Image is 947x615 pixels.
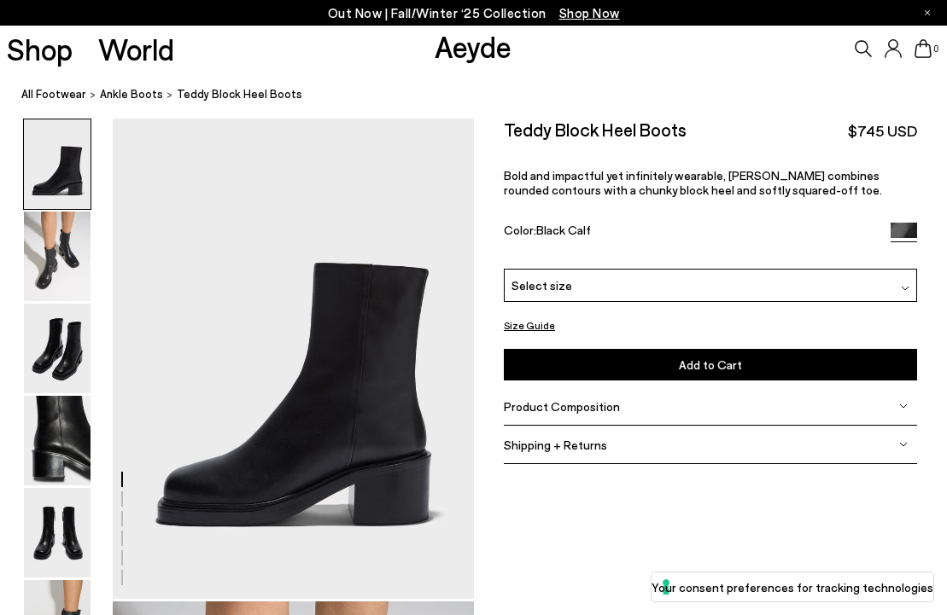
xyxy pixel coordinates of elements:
[24,488,91,577] img: Teddy Block Heel Boots - Image 5
[652,578,933,596] label: Your consent preferences for tracking technologies
[504,399,620,414] span: Product Composition
[504,119,687,140] h2: Teddy Block Heel Boots
[679,357,742,372] span: Add to Cart
[536,223,591,237] span: Black Calf
[24,396,91,485] img: Teddy Block Heel Boots - Image 4
[504,349,917,380] button: Add to Cart
[915,39,932,58] a: 0
[848,120,917,142] span: $745 USD
[899,440,908,449] img: svg%3E
[652,572,933,601] button: Your consent preferences for tracking technologies
[899,402,908,410] img: svg%3E
[100,87,163,101] span: ankle boots
[901,284,909,293] img: svg%3E
[21,85,86,103] a: All Footwear
[21,72,947,119] nav: breadcrumb
[24,304,91,393] img: Teddy Block Heel Boots - Image 3
[24,119,91,209] img: Teddy Block Heel Boots - Image 1
[435,28,511,64] a: Aeyde
[932,44,940,54] span: 0
[504,223,877,242] div: Color:
[7,34,73,64] a: Shop
[98,34,174,64] a: World
[24,212,91,301] img: Teddy Block Heel Boots - Image 2
[100,85,163,103] a: ankle boots
[559,5,620,20] span: Navigate to /collections/new-in
[328,3,620,24] p: Out Now | Fall/Winter ‘25 Collection
[504,168,882,197] span: Bold and impactful yet infinitely wearable, [PERSON_NAME] combines rounded contours with a chunky...
[511,276,572,294] span: Select size
[177,85,302,103] span: Teddy Block Heel Boots
[504,438,607,452] span: Shipping + Returns
[504,315,555,336] button: Size Guide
